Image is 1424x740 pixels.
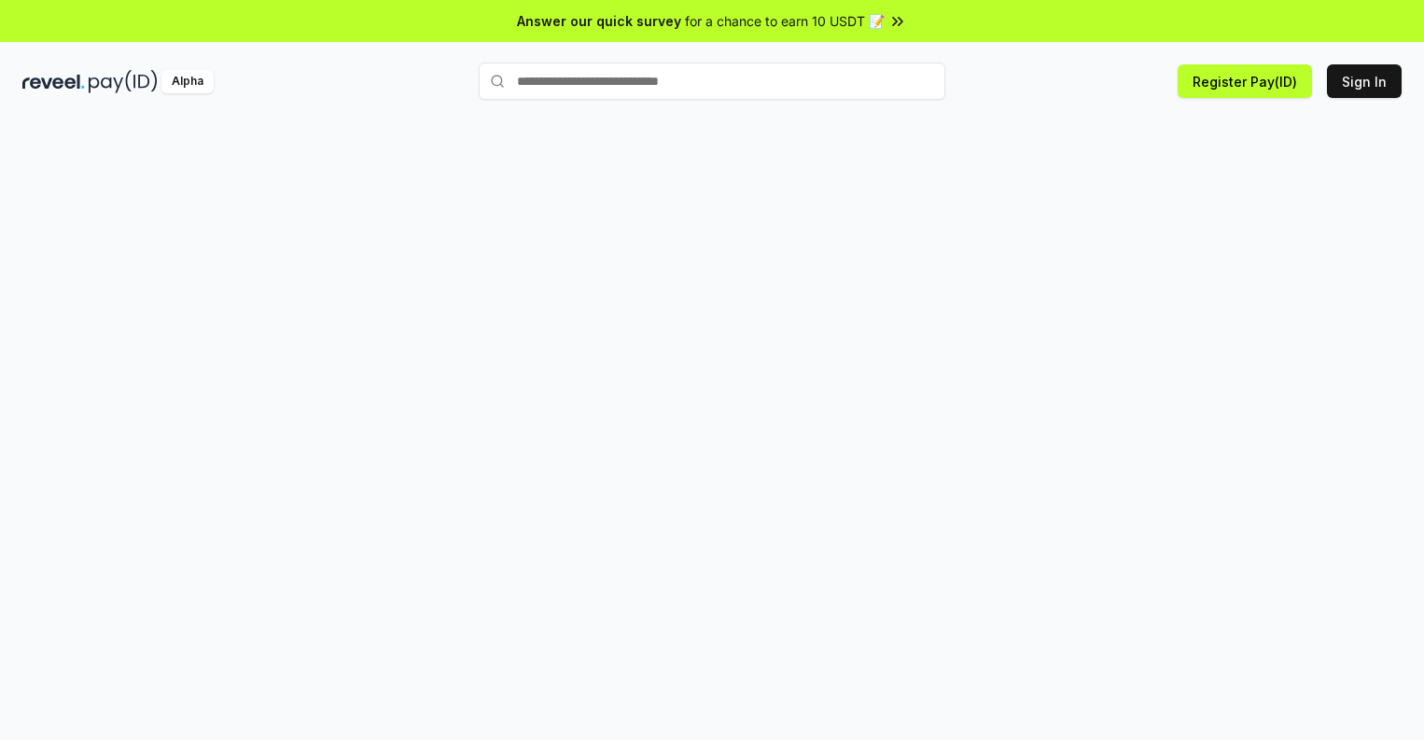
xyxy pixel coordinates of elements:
[22,70,85,93] img: reveel_dark
[517,11,681,31] span: Answer our quick survey
[1178,64,1312,98] button: Register Pay(ID)
[1327,64,1402,98] button: Sign In
[89,70,158,93] img: pay_id
[161,70,214,93] div: Alpha
[685,11,885,31] span: for a chance to earn 10 USDT 📝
